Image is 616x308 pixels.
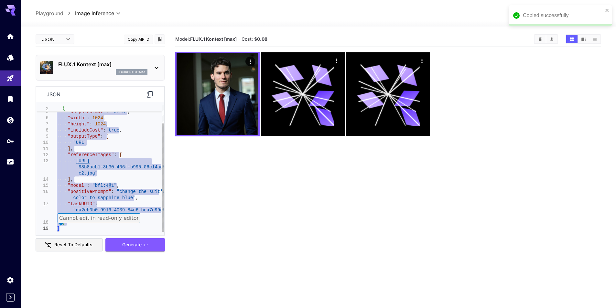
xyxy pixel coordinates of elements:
div: Clear AllDownload All [534,34,558,44]
div: 14 [36,176,49,183]
span: "da2eb0b0-9919-4039-84c6-bea7c99e5b2 [73,207,171,213]
div: Wallet [6,116,14,124]
span: "bfl:4@1" [92,183,117,188]
span: "URL" [73,140,87,145]
button: Show media in grid view [566,35,578,43]
div: Actions [332,56,341,65]
span: , [119,128,122,133]
button: Download All [546,35,557,43]
button: Add to library [157,35,163,43]
div: 10 [36,140,49,146]
div: Library [6,95,14,103]
span: 2 [36,106,49,112]
span: , [128,109,130,114]
p: fluxkontextmax [118,70,146,74]
span: , [70,146,73,151]
span: "referenceImages" [68,152,114,157]
span: e2.jpg [79,171,95,176]
span: : [87,115,89,121]
p: · [238,35,240,43]
span: JSON [42,36,62,43]
span: ] [68,146,70,151]
div: 15 [36,183,49,189]
span: , [70,177,73,182]
span: { [62,106,65,111]
a: Playground [36,9,63,17]
span: "height" [68,122,90,127]
span: Model: [175,36,237,42]
span: : [87,183,89,188]
div: 7 [36,121,49,127]
button: Expand sidebar [6,293,15,302]
span: 1024 [92,115,103,121]
span: [URL] [76,158,90,164]
div: 17 [36,201,49,207]
span: Image Inference [75,9,114,17]
button: Generate [105,238,165,251]
div: 5 [36,109,49,115]
div: Actions [245,57,255,66]
b: FLUX.1 Kontext [max] [190,36,237,42]
span: : [114,152,116,157]
span: "includeCost" [68,128,103,133]
b: 0.08 [257,36,267,42]
span: Cost: $ [242,36,267,42]
div: Playground [6,74,14,82]
div: 16 [36,189,49,195]
span: ] [57,226,59,231]
span: true [109,128,120,133]
span: : [106,109,108,114]
div: Settings [6,276,14,284]
span: 98b8acb1-3b30-406f-b995-06c14ad988 [79,165,171,170]
img: 2Q== [177,53,258,135]
div: 11 [36,146,49,152]
button: Copy AIR ID [124,35,153,44]
button: Reset to defaults [36,238,103,251]
span: : [95,201,98,207]
p: Cannot edit in read-only editor [59,214,139,222]
span: "change the suit's [117,189,166,194]
div: Home [6,32,14,40]
div: 9 [36,133,49,140]
div: Copied successfully [523,12,603,19]
span: : [111,189,114,194]
span: "width" [68,115,87,121]
span: "outputFormat" [68,109,106,114]
div: API Keys [6,137,14,145]
div: 13 [36,158,49,164]
button: Clear All [535,35,546,43]
div: 19 [36,226,49,232]
span: " [95,171,98,176]
span: , [106,122,108,127]
span: [ [106,134,108,139]
span: color to sapphire blue" [73,195,135,200]
div: FLUX.1 Kontext [max]fluxkontextmax [40,58,160,78]
div: 18 [36,219,49,226]
div: Actions [417,56,427,65]
span: , [136,195,138,200]
nav: breadcrumb [36,9,75,17]
span: ] [68,177,70,182]
div: Models [6,53,14,61]
span: "model" [68,183,87,188]
button: Show media in video view [578,35,589,43]
span: , [103,115,106,121]
span: [ [119,152,122,157]
div: 6 [36,115,49,121]
div: Usage [6,158,14,166]
span: , [117,183,119,188]
span: : [103,128,106,133]
span: Generate [122,241,142,249]
div: 12 [36,152,49,158]
div: 8 [36,127,49,133]
button: close [605,8,610,13]
p: FLUX.1 Kontext [max] [58,60,147,68]
span: : [90,122,92,127]
span: "outputType" [68,134,101,139]
span: "taskUUID" [68,201,95,207]
div: Show media in grid viewShow media in video viewShow media in list view [566,34,601,44]
button: Show media in list view [589,35,600,43]
p: json [47,90,60,98]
